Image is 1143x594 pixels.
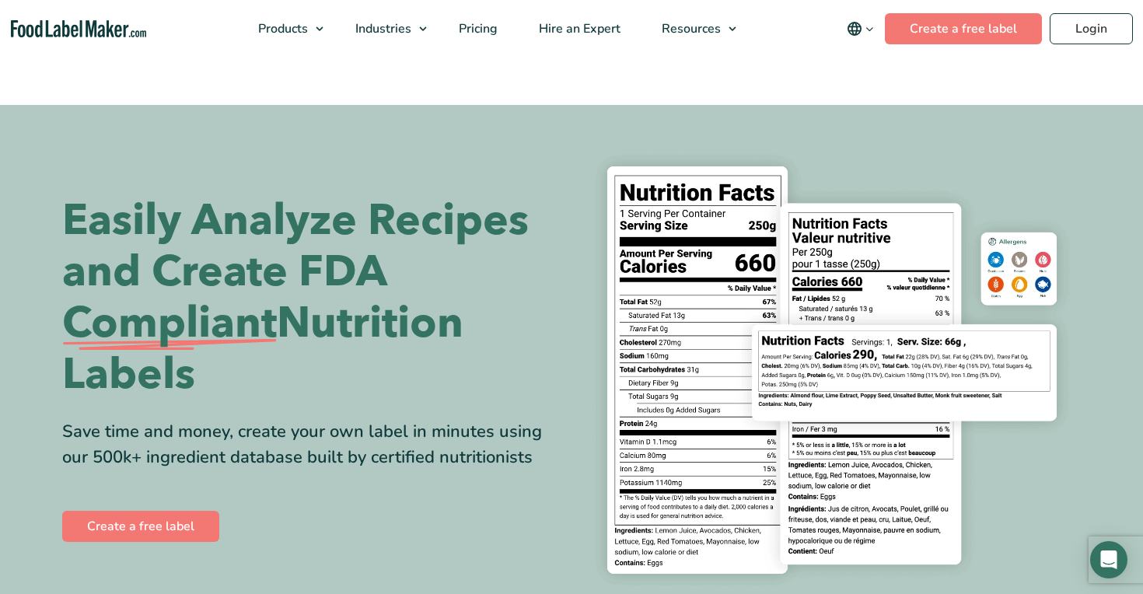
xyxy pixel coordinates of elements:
span: Resources [657,20,722,37]
span: Industries [351,20,413,37]
span: Compliant [62,298,277,349]
span: Hire an Expert [534,20,622,37]
h1: Easily Analyze Recipes and Create FDA Nutrition Labels [62,195,560,400]
a: Create a free label [885,13,1042,44]
a: Create a free label [62,511,219,542]
span: Products [253,20,309,37]
div: Save time and money, create your own label in minutes using our 500k+ ingredient database built b... [62,419,560,470]
span: Pricing [454,20,499,37]
a: Login [1050,13,1133,44]
div: Open Intercom Messenger [1090,541,1127,578]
